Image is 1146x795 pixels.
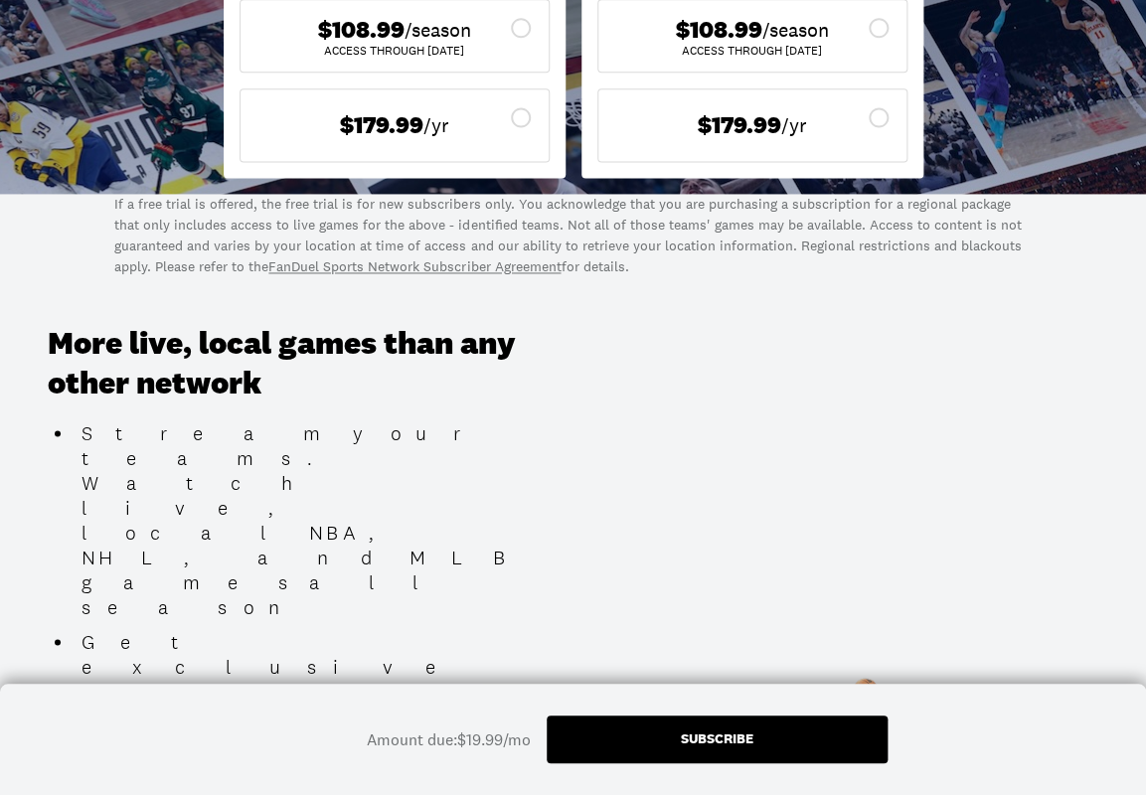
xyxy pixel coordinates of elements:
[614,45,891,57] div: ACCESS THROUGH [DATE]
[74,420,562,619] li: Stream your teams. Watch live, local NBA, NHL, and MLB games all season
[318,16,405,45] span: $108.99
[367,728,531,750] div: Amount due: $19.99/mo
[681,731,753,745] div: Subscribe
[698,111,781,140] span: $179.99
[405,16,471,44] span: /season
[423,111,449,139] span: /yr
[781,111,807,139] span: /yr
[340,111,423,140] span: $179.99
[268,257,561,275] a: FanDuel Sports Network Subscriber Agreement
[256,45,533,57] div: ACCESS THROUGH [DATE]
[762,16,829,44] span: /season
[676,16,762,45] span: $108.99
[114,194,1031,277] p: If a free trial is offered, the free trial is for new subscribers only. You acknowledge that you ...
[48,325,562,401] h3: More live, local games than any other network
